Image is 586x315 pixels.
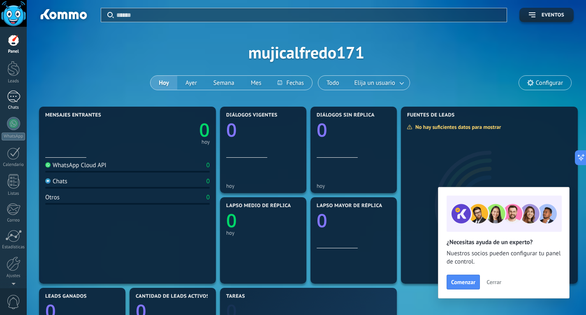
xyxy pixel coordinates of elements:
span: Diálogos vigentes [226,112,278,118]
button: Mes [243,76,270,90]
text: 0 [199,117,210,142]
div: Correo [2,218,25,223]
span: Cerrar [486,279,501,285]
div: hoy [317,183,391,189]
div: Estadísticas [2,245,25,250]
div: Calendario [2,162,25,168]
div: hoy [226,230,300,236]
span: Leads ganados [45,294,87,299]
div: Chats [45,177,67,185]
div: 0 [206,161,210,169]
span: Cantidad de leads activos [136,294,209,299]
text: 0 [226,117,237,142]
span: Fuentes de leads [407,112,455,118]
img: WhatsApp Cloud API [45,162,51,168]
div: Leads [2,79,25,84]
button: Hoy [151,76,177,90]
span: Elija un usuario [353,77,397,89]
div: 0 [206,194,210,201]
div: WhatsApp [2,133,25,140]
span: Lapso mayor de réplica [317,203,382,209]
img: Chats [45,178,51,184]
div: Otros [45,194,60,201]
a: 0 [127,117,210,142]
span: Lapso medio de réplica [226,203,291,209]
div: Ajustes [2,273,25,279]
div: hoy [226,183,300,189]
text: 0 [226,208,237,233]
button: Ayer [177,76,205,90]
button: Cerrar [483,276,505,288]
text: 0 [317,117,327,142]
span: Diálogos sin réplica [317,112,375,118]
text: 0 [317,208,327,233]
span: Nuestros socios pueden configurar tu panel de control. [447,250,561,266]
span: Tareas [226,294,245,299]
div: hoy [202,140,210,144]
div: 0 [206,177,210,185]
button: Semana [205,76,243,90]
div: Listas [2,191,25,196]
div: No hay suficientes datos para mostrar [407,124,507,131]
button: Todo [318,76,347,90]
div: Chats [2,105,25,110]
span: Comenzar [451,279,475,285]
button: Elija un usuario [347,76,410,90]
span: Eventos [542,12,564,18]
h2: ¿Necesitas ayuda de un experto? [447,238,561,246]
div: WhatsApp Cloud API [45,161,107,169]
button: Eventos [519,8,574,22]
span: Mensajes entrantes [45,112,101,118]
button: Comenzar [447,275,480,289]
span: Configurar [536,79,563,86]
button: Fechas [269,76,312,90]
div: Panel [2,49,25,54]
